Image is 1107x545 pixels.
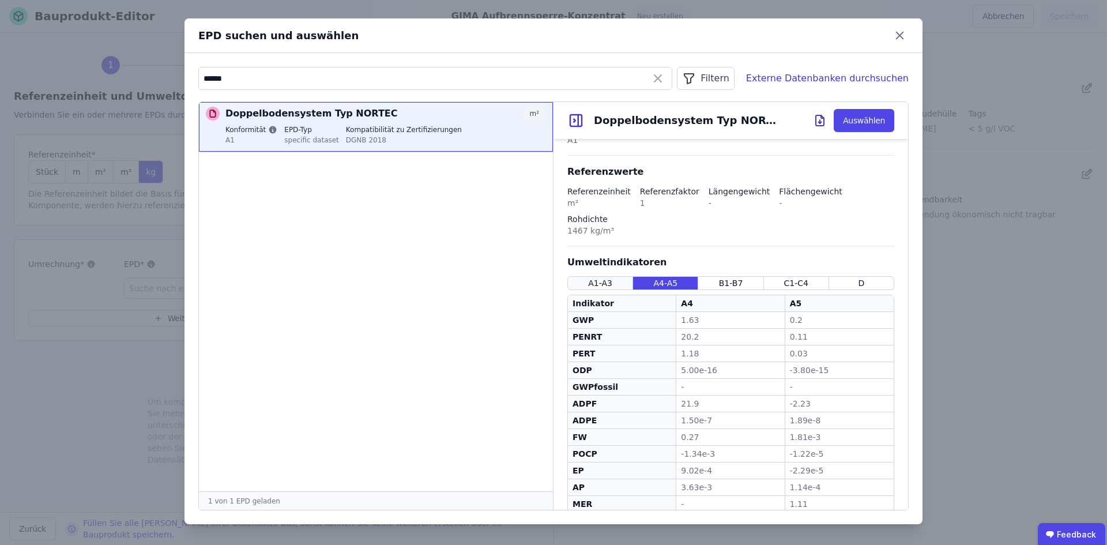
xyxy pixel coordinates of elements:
[790,482,889,493] div: 1.14e-4
[567,165,894,179] div: Referenzwerte
[640,197,699,209] div: 1
[681,448,780,460] div: -1.34e-3
[588,277,612,289] span: A1-A3
[790,431,889,443] div: 1.81e-3
[567,186,631,197] div: Referenzeinheit
[284,134,339,145] div: specific dataset
[640,186,699,197] div: Referenzfaktor
[709,197,770,209] div: -
[746,72,909,85] div: Externe Datenbanken durchsuchen
[790,398,889,409] div: -2.23
[573,348,671,359] div: PERT
[681,381,780,393] div: -
[790,314,889,326] div: 0.2
[573,364,671,376] div: ODP
[784,277,808,289] span: C1-C4
[790,364,889,376] div: -3.80e-15
[719,277,743,289] span: B1-B7
[681,298,693,309] div: A4
[681,465,780,476] div: 9.02e-4
[834,109,894,132] button: Auswählen
[681,398,780,409] div: 21.9
[681,431,780,443] div: 0.27
[567,213,614,225] div: Rohdichte
[594,112,778,129] div: Doppelbodensystem Typ NORTEC
[779,186,842,197] div: Flächengewicht
[681,498,780,510] div: -
[573,448,671,460] div: POCP
[790,298,802,309] div: A5
[681,314,780,326] div: 1.63
[709,186,770,197] div: Längengewicht
[681,364,780,376] div: 5.00e-16
[779,197,842,209] div: -
[573,381,671,393] div: GWPfossil
[790,348,889,359] div: 0.03
[573,498,671,510] div: MER
[573,482,671,493] div: AP
[346,134,462,145] div: DGNB 2018
[653,277,677,289] span: A4-A5
[573,431,671,443] div: FW
[681,331,780,343] div: 20.2
[790,331,889,343] div: 0.11
[790,465,889,476] div: -2.29e-5
[681,348,780,359] div: 1.18
[573,298,614,309] div: Indikator
[198,28,891,44] div: EPD suchen und auswählen
[225,107,398,121] p: Doppelbodensystem Typ NORTEC
[346,125,462,134] label: Kompatibilität zu Zertifizierungen
[677,67,734,90] button: Filtern
[573,465,671,476] div: EP
[567,255,894,269] div: Umweltindikatoren
[225,134,277,145] div: A1
[790,381,889,393] div: -
[567,225,614,236] div: 1467 kg/m³
[567,134,704,146] div: A1
[225,125,277,134] label: Konformität
[573,331,671,343] div: PENRT
[859,277,865,289] span: D
[681,415,780,426] div: 1.50e-7
[199,491,553,510] div: 1 von 1 EPD geladen
[790,498,889,510] div: 1.11
[573,415,671,426] div: ADPE
[790,448,889,460] div: -1.22e-5
[523,107,547,121] div: m²
[573,314,671,326] div: GWP
[573,398,671,409] div: ADPF
[790,415,889,426] div: 1.89e-8
[284,125,339,134] label: EPD-Typ
[681,482,780,493] div: 3.63e-3
[567,197,631,209] div: m²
